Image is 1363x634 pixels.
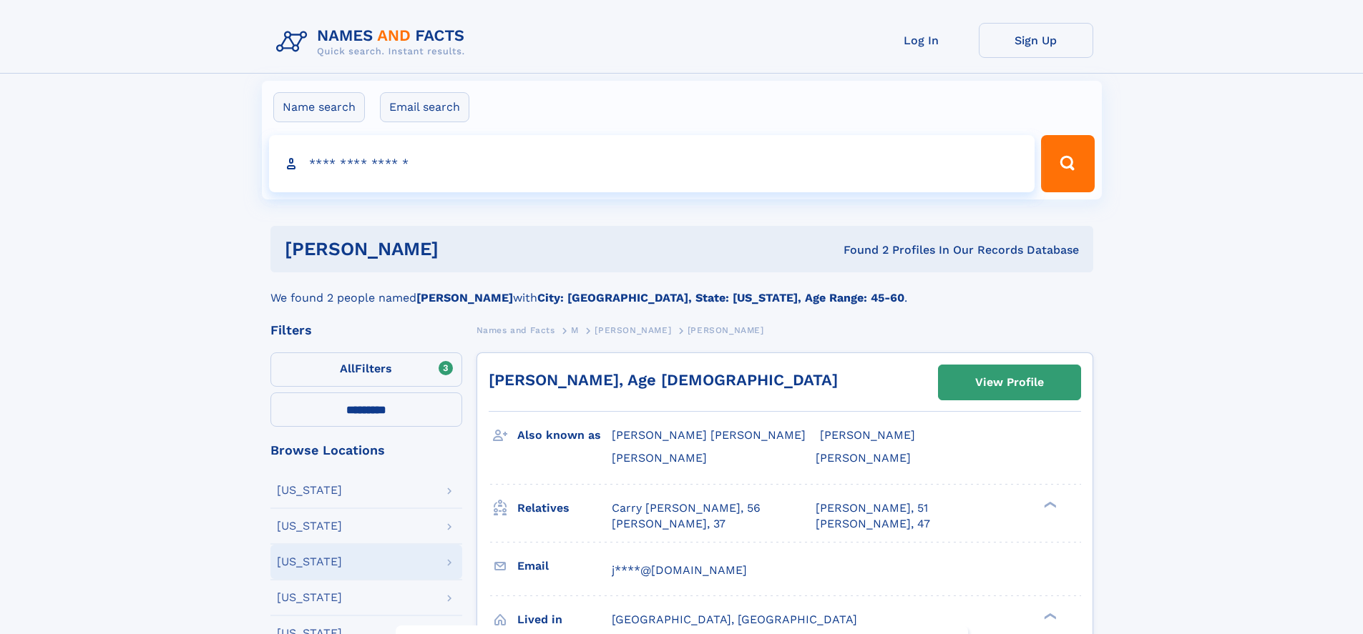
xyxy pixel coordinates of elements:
div: [US_STATE] [277,485,342,496]
label: Name search [273,92,365,122]
h3: Email [517,554,612,578]
button: Search Button [1041,135,1094,192]
h1: [PERSON_NAME] [285,240,641,258]
div: [US_STATE] [277,520,342,532]
a: [PERSON_NAME], 47 [816,516,930,532]
input: search input [269,135,1035,192]
span: All [340,362,355,375]
div: [US_STATE] [277,592,342,603]
span: [PERSON_NAME] [688,325,764,335]
div: View Profile [975,366,1044,399]
span: [PERSON_NAME] [595,325,671,335]
b: [PERSON_NAME] [416,291,513,304]
label: Filters [270,352,462,387]
span: [GEOGRAPHIC_DATA], [GEOGRAPHIC_DATA] [612,613,857,626]
div: We found 2 people named with . [270,272,1093,307]
div: Filters [270,324,462,337]
div: Browse Locations [270,444,462,457]
a: Names and Facts [477,321,555,339]
a: [PERSON_NAME], Age [DEMOGRAPHIC_DATA] [489,371,838,389]
span: [PERSON_NAME] [816,451,911,465]
a: Sign Up [979,23,1093,58]
a: Log In [864,23,979,58]
h3: Relatives [517,496,612,520]
a: [PERSON_NAME] [595,321,671,339]
div: ❯ [1040,500,1057,509]
a: View Profile [939,365,1080,400]
a: Carry [PERSON_NAME], 56 [612,500,761,516]
h3: Also known as [517,423,612,447]
span: [PERSON_NAME] [612,451,707,465]
a: [PERSON_NAME], 37 [612,516,726,532]
a: M [571,321,579,339]
label: Email search [380,92,469,122]
a: [PERSON_NAME], 51 [816,500,928,516]
h3: Lived in [517,608,612,632]
b: City: [GEOGRAPHIC_DATA], State: [US_STATE], Age Range: 45-60 [537,291,904,304]
span: M [571,325,579,335]
img: Logo Names and Facts [270,23,477,61]
span: [PERSON_NAME] [PERSON_NAME] [612,428,806,442]
div: [US_STATE] [277,556,342,568]
div: ❯ [1040,611,1057,620]
span: [PERSON_NAME] [820,428,915,442]
div: Found 2 Profiles In Our Records Database [641,242,1079,258]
